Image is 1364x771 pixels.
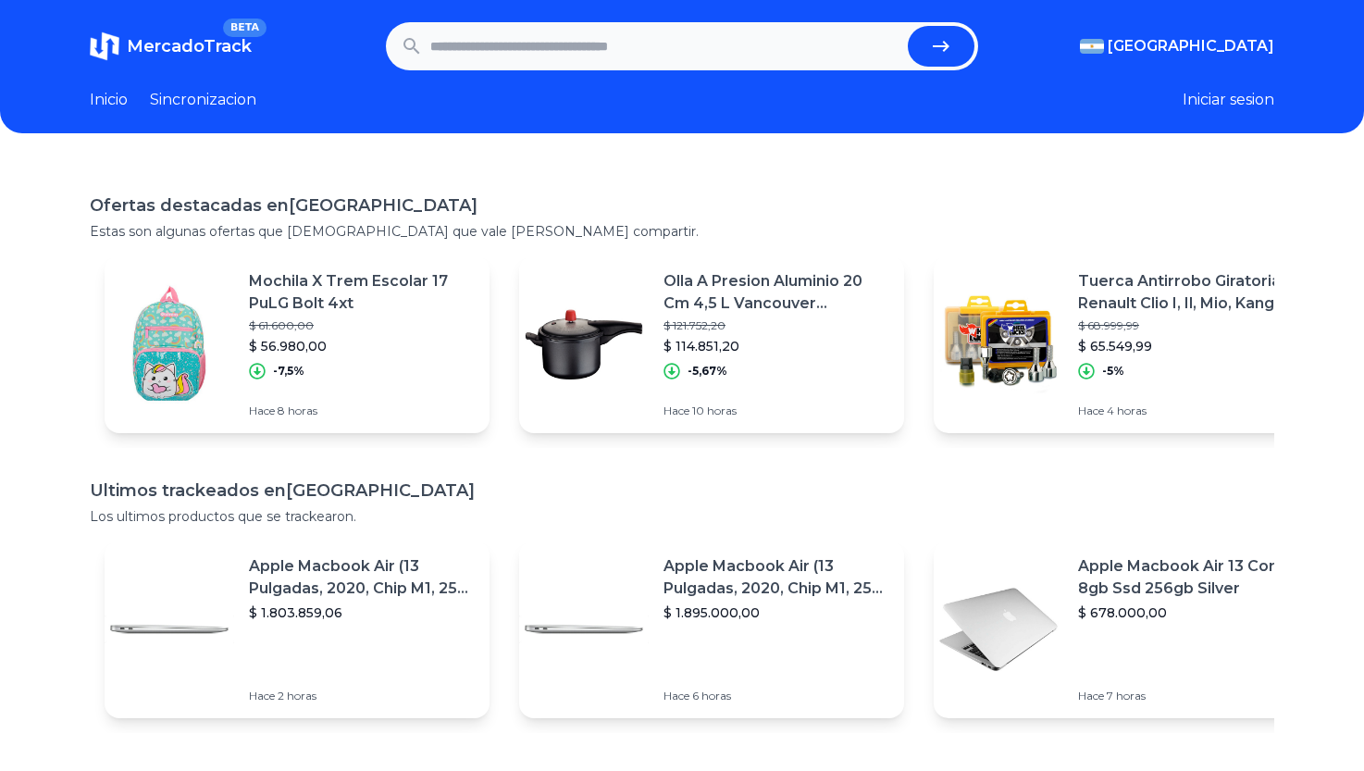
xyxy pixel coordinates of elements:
p: Mochila X Trem Escolar 17 PuLG Bolt 4xt [249,270,475,315]
span: [GEOGRAPHIC_DATA] [1108,35,1274,57]
span: BETA [223,19,267,37]
p: Los ultimos productos que se trackearon. [90,507,1274,526]
p: -5,67% [688,364,727,379]
a: Featured imageApple Macbook Air 13 Core I5 8gb Ssd 256gb Silver$ 678.000,00Hace 7 horas [934,541,1319,718]
img: Featured image [105,565,234,694]
p: $ 1.803.859,06 [249,603,475,622]
button: [GEOGRAPHIC_DATA] [1080,35,1274,57]
a: Inicio [90,89,128,111]
a: Featured imageMochila X Trem Escolar 17 PuLG Bolt 4xt$ 61.600,00$ 56.980,00-7,5%Hace 8 horas [105,255,490,433]
p: $ 114.851,20 [663,337,889,355]
h1: Ofertas destacadas en [GEOGRAPHIC_DATA] [90,193,1274,218]
p: -5% [1102,364,1124,379]
p: Hace 6 horas [663,689,889,703]
p: $ 1.895.000,00 [663,603,889,622]
p: -7,5% [273,364,304,379]
p: Apple Macbook Air (13 Pulgadas, 2020, Chip M1, 256 Gb De Ssd, 8 Gb De Ram) - Plata [663,555,889,600]
img: Argentina [1080,39,1104,54]
p: Tuerca Antirrobo Giratoria - Renault Clio I, Il, Mio, Kangoo [1078,270,1304,315]
p: Apple Macbook Air (13 Pulgadas, 2020, Chip M1, 256 Gb De Ssd, 8 Gb De Ram) - Plata [249,555,475,600]
h1: Ultimos trackeados en [GEOGRAPHIC_DATA] [90,478,1274,504]
img: Featured image [519,565,649,694]
p: $ 678.000,00 [1078,603,1304,622]
img: Featured image [519,280,649,409]
p: Estas son algunas ofertas que [DEMOGRAPHIC_DATA] que vale [PERSON_NAME] compartir. [90,222,1274,241]
a: Featured imageOlla A Presion Aluminio 20 Cm 4,5 L Vancouver Tramontina$ 121.752,20$ 114.851,20-5,... [519,255,904,433]
p: Olla A Presion Aluminio 20 Cm 4,5 L Vancouver Tramontina [663,270,889,315]
a: Sincronizacion [150,89,256,111]
a: Featured imageApple Macbook Air (13 Pulgadas, 2020, Chip M1, 256 Gb De Ssd, 8 Gb De Ram) - Plata$... [105,541,490,718]
a: Featured imageApple Macbook Air (13 Pulgadas, 2020, Chip M1, 256 Gb De Ssd, 8 Gb De Ram) - Plata$... [519,541,904,718]
a: Featured imageTuerca Antirrobo Giratoria - Renault Clio I, Il, Mio, Kangoo$ 68.999,99$ 65.549,99-... [934,255,1319,433]
img: MercadoTrack [90,31,119,61]
p: $ 68.999,99 [1078,318,1304,333]
p: Hace 7 horas [1078,689,1304,703]
p: Hace 10 horas [663,404,889,418]
p: Hace 8 horas [249,404,475,418]
p: Hace 2 horas [249,689,475,703]
p: $ 56.980,00 [249,337,475,355]
p: Hace 4 horas [1078,404,1304,418]
p: Apple Macbook Air 13 Core I5 8gb Ssd 256gb Silver [1078,555,1304,600]
a: MercadoTrackBETA [90,31,252,61]
p: $ 65.549,99 [1078,337,1304,355]
img: Featured image [105,280,234,409]
p: $ 121.752,20 [663,318,889,333]
button: Iniciar sesion [1183,89,1274,111]
p: $ 61.600,00 [249,318,475,333]
span: MercadoTrack [127,36,252,56]
img: Featured image [934,565,1063,694]
img: Featured image [934,280,1063,409]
